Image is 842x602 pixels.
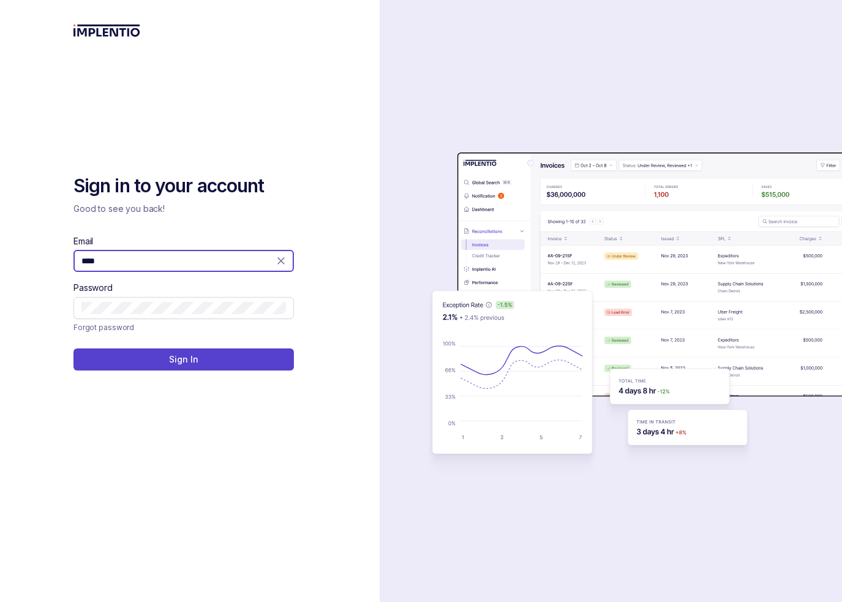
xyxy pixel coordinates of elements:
[73,235,93,247] label: Email
[73,322,134,334] p: Forgot password
[73,203,294,215] p: Good to see you back!
[169,353,198,366] p: Sign In
[73,174,294,198] h2: Sign in to your account
[73,24,140,37] img: logo
[73,348,294,371] button: Sign In
[73,322,134,334] a: Link Forgot password
[73,282,113,294] label: Password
